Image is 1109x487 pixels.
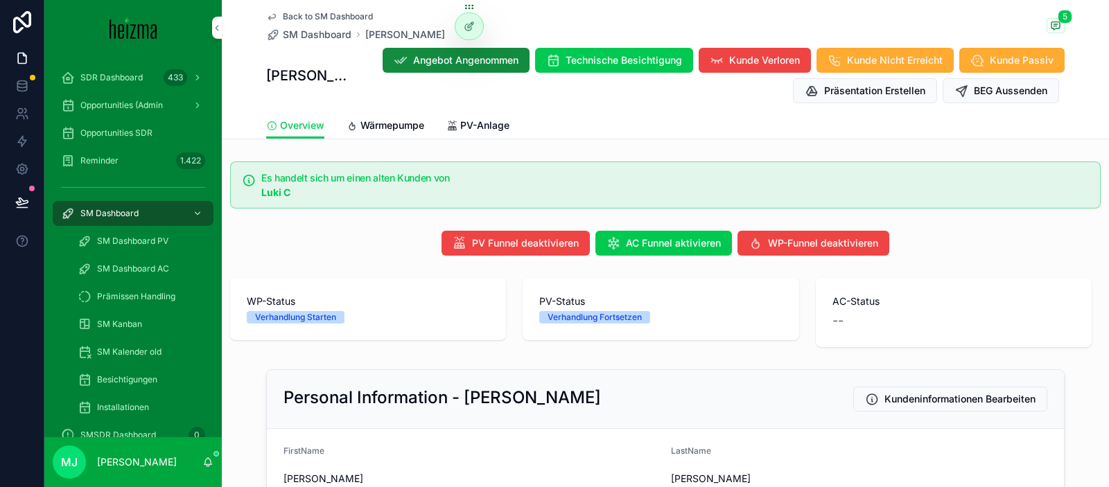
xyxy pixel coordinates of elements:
span: Technische Besichtigung [566,53,682,67]
span: PV-Anlage [460,118,509,132]
h2: Personal Information - [PERSON_NAME] [283,387,601,409]
button: Präsentation Erstellen [793,78,937,103]
span: SM Kanban [97,319,142,330]
div: 1.422 [176,152,205,169]
a: Back to SM Dashboard [266,11,373,22]
div: 0 [189,427,205,443]
a: Opportunities SDR [53,121,213,145]
a: Installationen [69,395,213,420]
span: Kunde Verloren [729,53,800,67]
a: SM Dashboard [53,201,213,226]
a: SM Kanban [69,312,213,337]
button: Angebot Angenommen [383,48,530,73]
h5: Es handelt sich um einen alten Kunden von [261,173,1089,183]
span: 5 [1058,10,1072,24]
a: SM Dashboard AC [69,256,213,281]
span: SM Dashboard [283,28,351,42]
div: Verhandlung Fortsetzen [548,311,642,324]
span: Reminder [80,155,119,166]
a: Overview [266,113,324,139]
span: [PERSON_NAME] [283,472,660,486]
div: Verhandlung Starten [255,311,336,324]
span: BEG Aussenden [974,84,1047,98]
span: MJ [61,454,78,470]
button: Technische Besichtigung [535,48,693,73]
span: SDR Dashboard [80,72,143,83]
span: Opportunities (Admin [80,100,163,111]
span: SM Dashboard [80,208,139,219]
button: WP-Funnel deaktivieren [737,231,889,256]
span: Installationen [97,402,149,413]
span: Besichtigungen [97,374,157,385]
a: SM Kalender old [69,339,213,364]
button: Kunde Passiv [959,48,1065,73]
span: SM Kalender old [97,346,161,357]
span: SMSDR Dashboard [80,430,156,441]
button: PV Funnel deaktivieren [442,231,590,256]
a: SDR Dashboard433 [53,65,213,90]
strong: Luki C [261,186,290,198]
a: SM Dashboard PV [69,229,213,254]
span: AC-Status [832,294,1075,308]
span: Prämissen Handling [97,291,175,302]
p: [PERSON_NAME] [97,455,177,469]
span: Präsentation Erstellen [824,84,925,98]
a: SM Dashboard [266,28,351,42]
span: [PERSON_NAME] [671,472,1047,486]
div: scrollable content [44,55,222,437]
button: BEG Aussenden [943,78,1059,103]
span: LastName [671,445,711,456]
div: 433 [164,69,187,86]
span: SM Dashboard AC [97,263,169,274]
button: AC Funnel aktivieren [595,231,732,256]
a: SMSDR Dashboard0 [53,423,213,448]
a: PV-Anlage [446,113,509,141]
a: Reminder1.422 [53,148,213,173]
span: SM Dashboard PV [97,236,168,247]
span: Kundeninformationen Bearbeiten [884,392,1036,406]
span: PV Funnel deaktivieren [472,236,579,250]
span: Back to SM Dashboard [283,11,373,22]
span: -- [832,311,844,330]
a: Besichtigungen [69,367,213,392]
span: FirstName [283,445,324,456]
button: Kunde Nicht Erreicht [817,48,954,73]
span: Kunde Passiv [990,53,1054,67]
img: App logo [110,17,157,39]
a: [PERSON_NAME] [365,28,445,42]
a: Prämissen Handling [69,284,213,309]
span: WP-Status [247,294,489,308]
span: Overview [280,118,324,132]
span: PV-Status [539,294,782,308]
a: Opportunities (Admin [53,93,213,118]
button: Kundeninformationen Bearbeiten [853,387,1047,411]
a: Wärmepumpe [347,113,424,141]
span: Wärmepumpe [360,118,424,132]
button: 5 [1047,18,1065,35]
span: WP-Funnel deaktivieren [768,236,878,250]
span: Opportunities SDR [80,127,152,139]
span: AC Funnel aktivieren [626,236,721,250]
span: Angebot Angenommen [413,53,518,67]
span: Kunde Nicht Erreicht [847,53,943,67]
button: Kunde Verloren [699,48,811,73]
h1: [PERSON_NAME] [266,66,349,85]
